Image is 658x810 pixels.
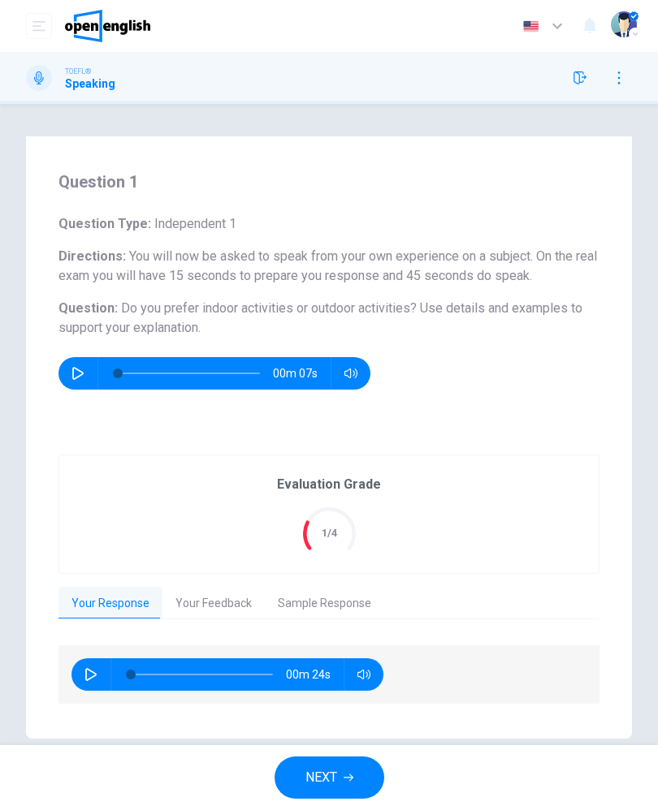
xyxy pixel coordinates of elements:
[65,77,115,90] h1: Speaking
[121,300,417,316] span: Do you prefer indoor activities or outdoor activities?
[58,587,162,621] button: Your Response
[58,299,600,338] h6: Question :
[162,587,265,621] button: Your Feedback
[58,169,600,195] h4: Question 1
[265,587,384,621] button: Sample Response
[58,248,597,283] span: You will now be asked to speak from your own experience on a subject. On the real exam you will h...
[65,10,150,42] img: OpenEnglish logo
[26,13,52,39] button: open mobile menu
[151,216,236,231] span: Independent 1
[521,20,541,32] img: en
[275,756,384,799] button: NEXT
[58,214,600,234] h6: Question Type :
[305,766,337,789] span: NEXT
[273,357,331,390] span: 00m 07s
[277,475,381,494] h6: Evaluation Grade
[322,527,337,539] text: 1/4
[65,66,91,77] span: TOEFL®
[286,658,344,691] span: 00m 24s
[58,587,600,621] div: basic tabs example
[58,247,600,286] h6: Directions :
[611,11,637,37] img: Profile picture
